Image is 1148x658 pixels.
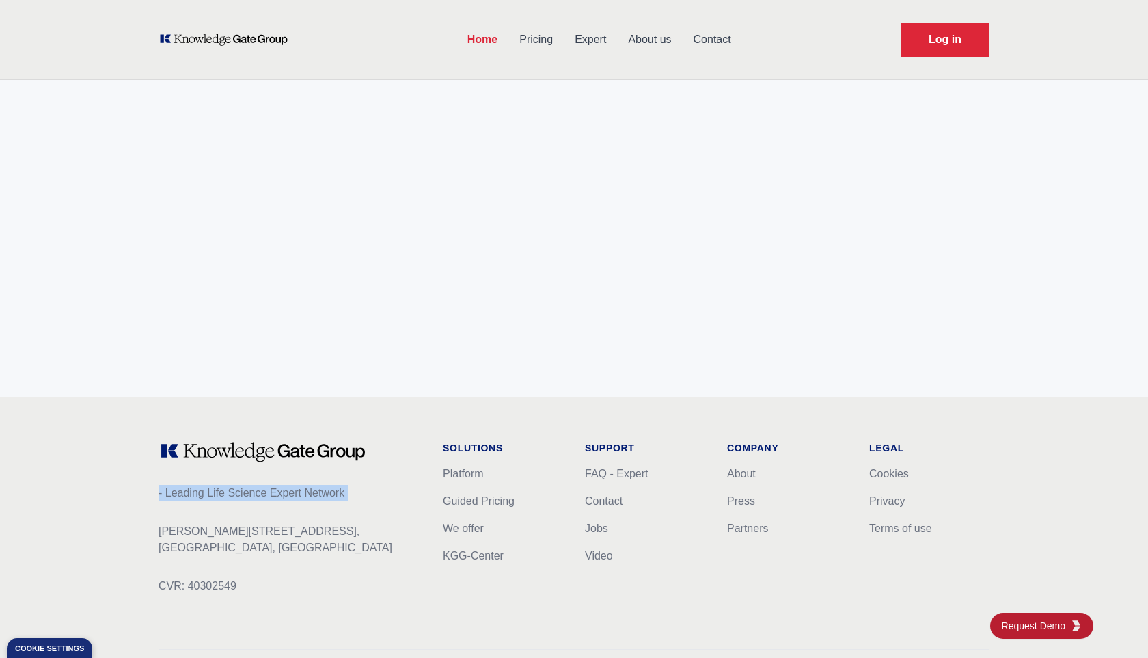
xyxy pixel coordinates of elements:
[443,441,563,455] h1: Solutions
[159,33,297,47] a: KOL Knowledge Platform: Talk to Key External Experts (KEE)
[727,441,847,455] h1: Company
[727,523,768,534] a: Partners
[727,468,756,479] a: About
[159,578,421,594] p: CVR: 40302549
[443,495,515,507] a: Guided Pricing
[508,22,564,57] a: Pricing
[443,468,484,479] a: Platform
[443,550,504,562] a: KGG-Center
[869,523,932,534] a: Terms of use
[1071,620,1082,631] img: KGG
[443,523,484,534] a: We offer
[869,441,989,455] h1: Legal
[585,550,613,562] a: Video
[617,22,682,57] a: About us
[1080,592,1148,658] iframe: Chat Widget
[585,495,623,507] a: Contact
[901,23,989,57] a: Request Demo
[727,495,755,507] a: Press
[1002,619,1071,633] span: Request Demo
[990,613,1093,639] a: Request DemoKGG
[585,441,705,455] h1: Support
[15,645,84,653] div: Cookie settings
[564,22,617,57] a: Expert
[585,468,648,479] a: FAQ - Expert
[456,22,508,57] a: Home
[683,22,742,57] a: Contact
[869,468,909,479] a: Cookies
[159,485,421,501] p: - Leading Life Science Expert Network
[585,523,608,534] a: Jobs
[159,523,421,556] p: [PERSON_NAME][STREET_ADDRESS], [GEOGRAPHIC_DATA], [GEOGRAPHIC_DATA]
[869,495,905,507] a: Privacy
